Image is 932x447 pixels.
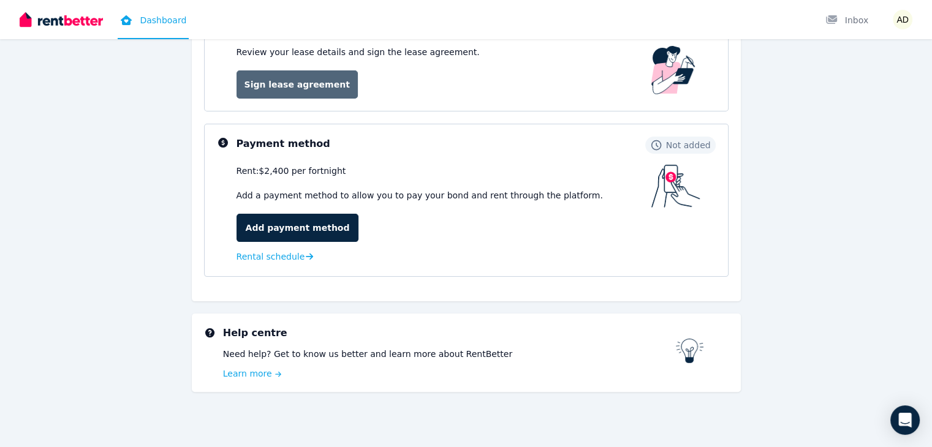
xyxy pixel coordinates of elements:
a: Rental schedule [237,250,314,263]
span: Rental schedule [237,250,305,263]
p: Add a payment method to allow you to pay your bond and rent through the platform. [237,189,651,201]
span: Not added [666,139,711,151]
img: Payment method [651,165,700,208]
img: RentBetter help centre [676,339,704,363]
div: Inbox [825,14,868,26]
p: Review your lease details and sign the lease agreement. [237,46,480,58]
img: Anne Van Dalen [893,10,912,29]
h3: Help centre [223,326,676,340]
a: Learn more [223,367,676,380]
p: Need help? Get to know us better and learn more about RentBetter [223,348,676,360]
div: Open Intercom Messenger [890,405,920,435]
a: Sign lease agreement [237,70,358,99]
img: RentBetter [20,10,103,29]
h3: Payment method [237,137,330,151]
img: Lease Agreement [651,46,695,94]
a: Add payment method [237,214,359,242]
div: Rent: $2,400 per fortnight [237,165,651,177]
